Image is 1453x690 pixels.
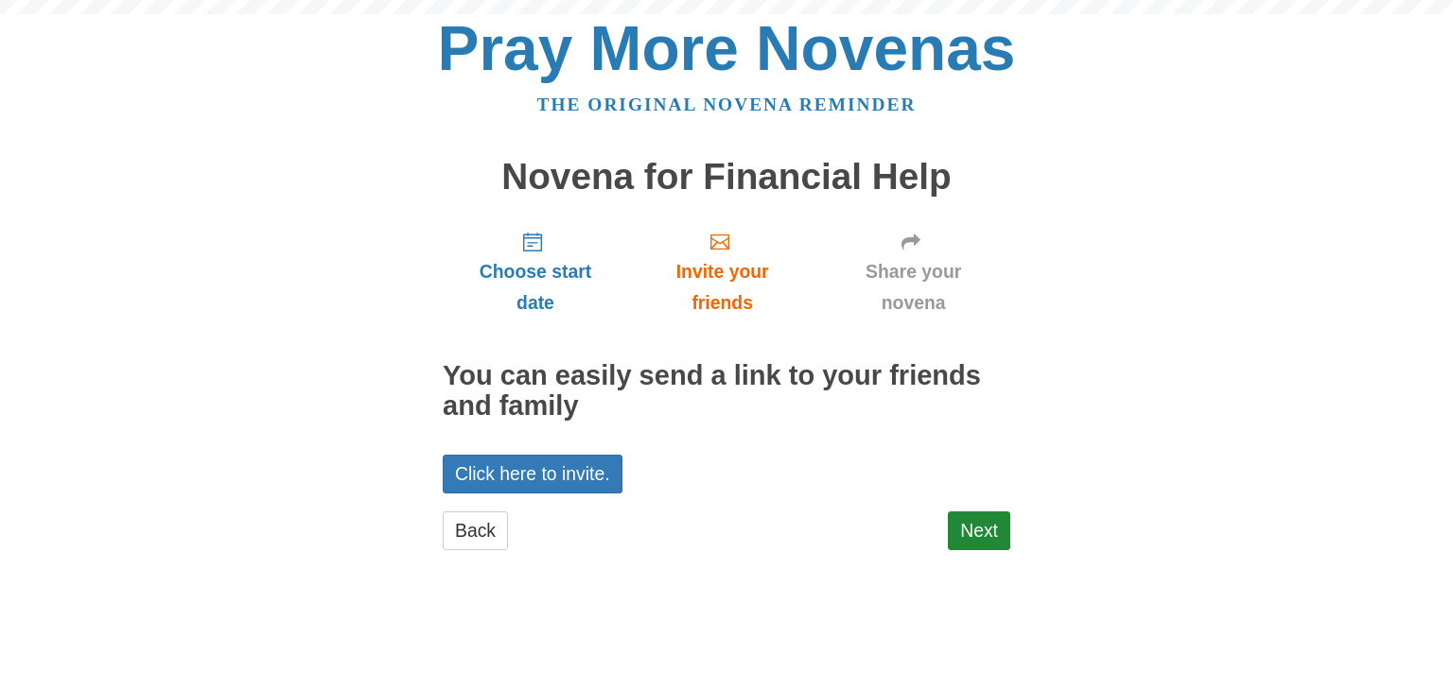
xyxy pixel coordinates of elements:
a: Share your novena [816,216,1010,328]
span: Invite your friends [647,256,797,319]
a: Invite your friends [628,216,816,328]
a: The original novena reminder [537,95,917,114]
span: Share your novena [835,256,991,319]
a: Next [948,511,1010,550]
a: Back [443,511,508,550]
span: Choose start date [462,256,609,319]
a: Click here to invite. [443,455,622,493]
a: Choose start date [443,216,628,328]
h1: Novena for Financial Help [443,157,1010,198]
a: Pray More Novenas [438,13,1016,83]
h2: You can easily send a link to your friends and family [443,361,1010,422]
